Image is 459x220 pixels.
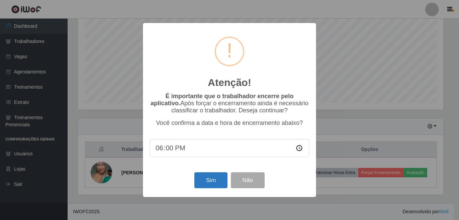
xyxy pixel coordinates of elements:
p: Após forçar o encerramento ainda é necessário classificar o trabalhador. Deseja continuar? [150,93,309,114]
b: É importante que o trabalhador encerre pelo aplicativo. [150,93,293,107]
button: Não [231,172,264,188]
p: Você confirma a data e hora de encerramento abaixo? [150,119,309,127]
button: Sim [194,172,227,188]
h2: Atenção! [208,76,251,89]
